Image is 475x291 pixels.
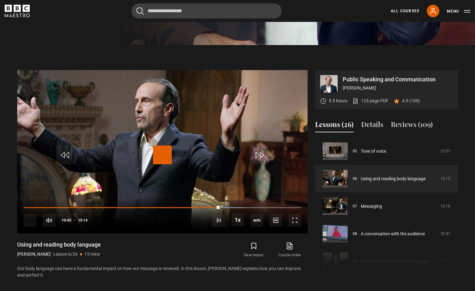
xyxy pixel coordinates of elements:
[17,70,308,233] video-js: Video Player
[447,8,470,14] button: Toggle navigation
[391,119,433,132] button: Reviews (109)
[315,119,354,132] button: Lessons (26)
[391,8,419,14] a: All Courses
[24,207,301,208] div: Progress Bar
[136,7,144,15] button: Submit the search query
[131,3,282,18] input: Search
[361,203,382,210] a: Messaging
[24,214,36,227] button: Play
[232,214,244,226] button: Playback Rate
[17,265,308,278] p: Our body language can have a fundamental impact on how our message is received. In this lesson, [...
[43,214,55,227] button: Mute
[343,77,453,82] p: Public Speaking and Communication
[343,85,453,91] p: [PERSON_NAME]
[17,251,51,258] p: [PERSON_NAME]
[5,5,30,17] svg: BBC Maestro
[272,241,308,259] a: Course notes
[78,215,88,226] span: 15:14
[289,214,301,227] button: Fullscreen
[361,119,383,132] button: Details
[361,176,426,182] a: Using and reading body language
[269,214,282,227] button: Captions
[236,241,272,259] button: Save lesson
[62,215,71,226] span: 10:45
[361,231,425,237] a: A conversation with the audience
[251,214,263,227] span: auto
[17,241,101,248] h1: Using and reading body language
[84,251,100,258] p: 15 mins
[212,214,225,227] button: Next Lesson
[74,218,75,222] span: -
[352,98,388,104] a: 125 page PDF
[53,251,78,258] p: Lesson 6/26
[329,98,347,104] p: 5.5 hours
[402,98,420,104] p: 4.9 (109)
[251,214,263,227] div: Current quality: 720p
[361,148,386,155] a: Tone of voice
